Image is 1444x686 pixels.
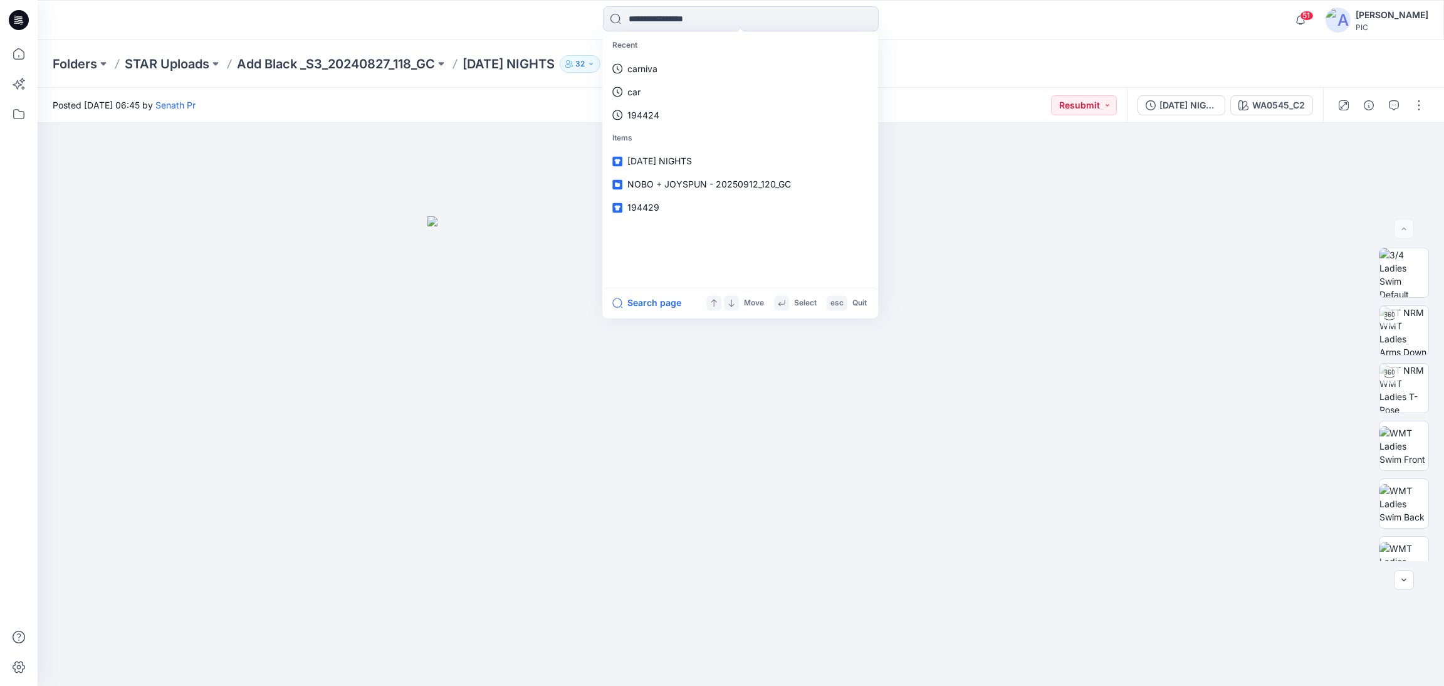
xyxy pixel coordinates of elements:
button: Search page [612,295,681,310]
p: car [627,85,641,98]
a: 194429 [605,196,876,219]
span: NOBO + JOYSPUN - 20250912_120_GC [627,179,791,190]
img: eyJhbGciOiJIUzI1NiIsImtpZCI6IjAiLCJzbHQiOiJzZXMiLCJ0eXAiOiJKV1QifQ.eyJkYXRhIjp7InR5cGUiOiJzdG9yYW... [427,216,1054,686]
button: WA0545_C2 [1230,95,1313,115]
p: 194424 [627,108,659,122]
span: [DATE] NIGHTS [627,156,692,167]
img: TT NRM WMT Ladies T-Pose [1379,364,1428,413]
a: carniva [605,57,876,80]
a: Senath Pr [155,100,196,110]
button: Details [1359,95,1379,115]
p: Move [744,297,764,310]
a: NOBO + JOYSPUN - 20250912_120_GC [605,173,876,196]
p: esc [830,297,844,310]
img: TT NRM WMT Ladies Arms Down [1379,306,1428,355]
p: carniva [627,62,657,75]
p: Select [794,297,817,310]
span: Posted [DATE] 06:45 by [53,98,196,112]
img: 3/4 Ladies Swim Default [1379,248,1428,297]
a: [DATE] NIGHTS [605,150,876,173]
span: 194429 [627,203,659,213]
a: Add Black _S3_20240827_118_GC [237,55,435,73]
p: Items [605,127,876,150]
div: WA0545_C2 [1252,98,1305,112]
span: 51 [1300,11,1314,21]
a: STAR Uploads [125,55,209,73]
img: WMT Ladies Swim Left [1379,542,1428,581]
button: 32 [560,55,600,73]
img: WMT Ladies Swim Front [1379,426,1428,466]
div: [DATE] NIGHTS_DEV_REV 1 [1159,98,1217,112]
a: 194424 [605,103,876,127]
div: PIC [1356,23,1428,32]
a: Folders [53,55,97,73]
p: Quit [852,297,867,310]
img: avatar [1326,8,1351,33]
p: 32 [575,57,585,71]
p: Recent [605,34,876,57]
div: [PERSON_NAME] [1356,8,1428,23]
button: [DATE] NIGHTS_DEV_REV 1 [1138,95,1225,115]
img: WMT Ladies Swim Back [1379,484,1428,524]
p: [DATE] NIGHTS [463,55,555,73]
a: car [605,80,876,103]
